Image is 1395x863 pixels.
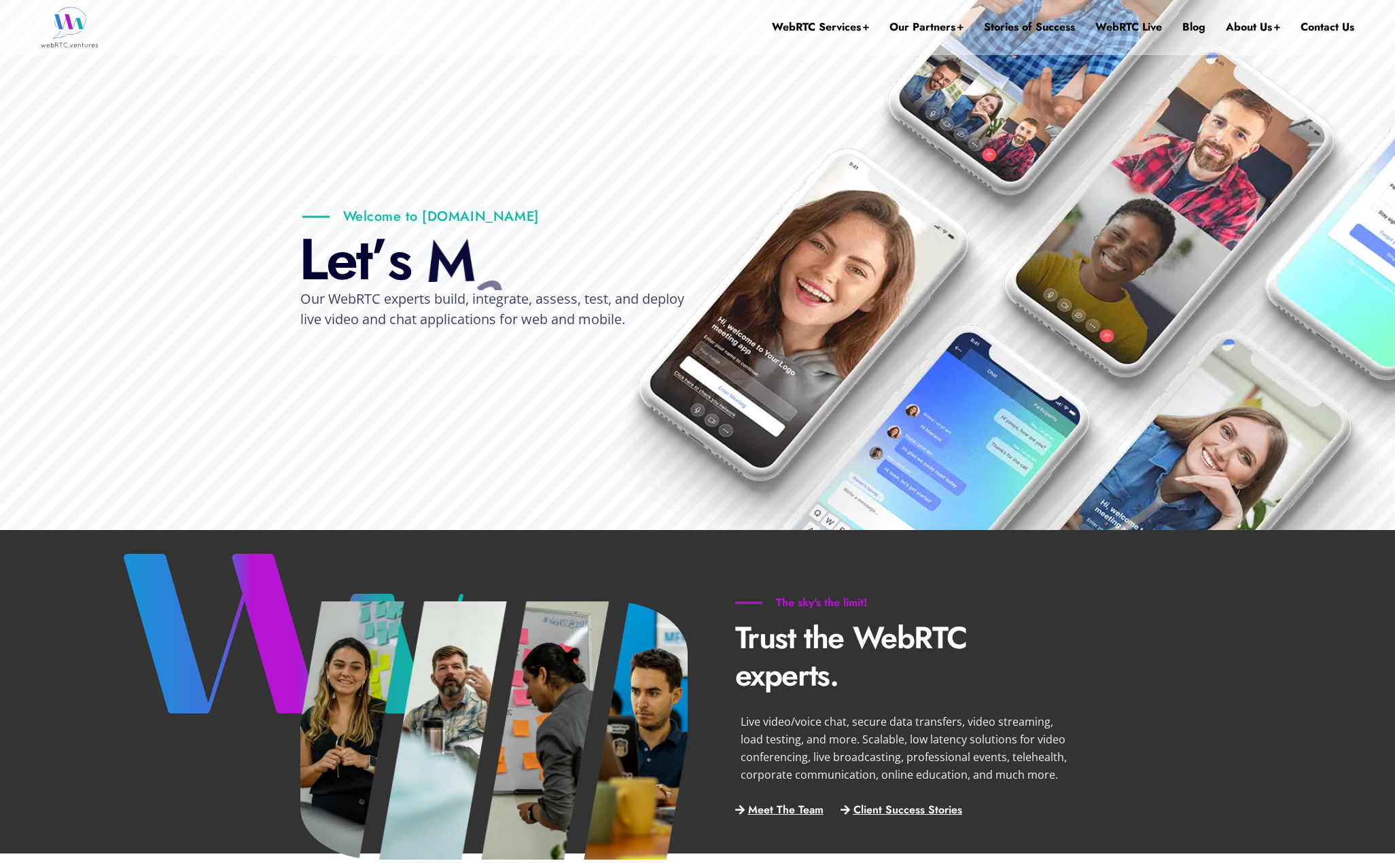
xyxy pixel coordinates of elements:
a: Meet The Team [735,805,824,816]
span: Our WebRTC experts build, integrate, assess, test, and deploy live video and chat applications fo... [300,289,684,328]
div: M [425,230,475,293]
span: Meet The Team [748,805,824,816]
a: Client Success Stories [841,805,962,816]
span: Client Success Stories [853,805,962,816]
div: t [356,229,371,290]
h6: The sky's the limit! [735,596,908,610]
img: WebRTC.ventures [41,7,99,48]
p: Welcome to [DOMAIN_NAME] [302,208,540,225]
div: ’ [371,229,387,290]
div: e [326,229,356,290]
div: L [299,229,326,290]
div: s [387,229,410,290]
p: Trust the WebRTC experts. [735,619,1075,694]
p: Live video/voice chat, secure data transfers, video streaming, load testing, and more. Scalable, ... [741,713,1070,783]
div: a [465,256,510,322]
